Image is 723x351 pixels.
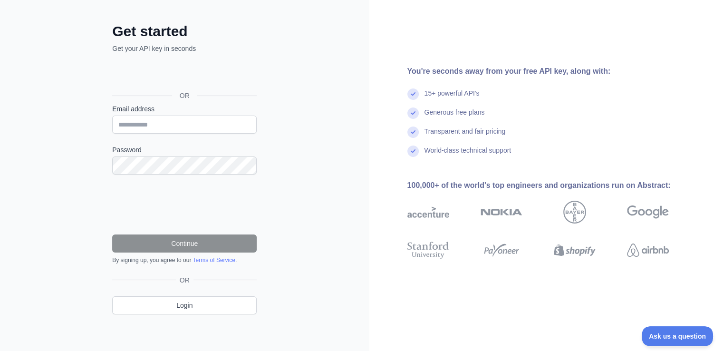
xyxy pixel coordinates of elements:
[481,201,522,224] img: nokia
[407,107,419,119] img: check mark
[407,180,699,191] div: 100,000+ of the world's top engineers and organizations run on Abstract:
[407,127,419,138] img: check mark
[407,146,419,157] img: check mark
[424,146,511,165] div: World-class technical support
[407,88,419,100] img: check mark
[424,127,506,146] div: Transparent and fair pricing
[407,240,449,261] img: stanford university
[424,107,485,127] div: Generous free plans
[112,44,257,53] p: Get your API key in seconds
[627,240,669,261] img: airbnb
[481,240,522,261] img: payoneer
[112,23,257,40] h2: Get started
[112,186,257,223] iframe: reCAPTCHA
[107,64,260,85] iframe: Sign in with Google Button
[563,201,586,224] img: bayer
[407,201,449,224] img: accenture
[112,234,257,253] button: Continue
[193,257,235,263] a: Terms of Service
[172,91,197,100] span: OR
[112,256,257,264] div: By signing up, you agree to our .
[176,275,193,285] span: OR
[554,240,596,261] img: shopify
[424,88,480,107] div: 15+ powerful API's
[407,66,699,77] div: You're seconds away from your free API key, along with:
[642,326,713,346] iframe: Toggle Customer Support
[112,145,257,155] label: Password
[112,104,257,114] label: Email address
[627,201,669,224] img: google
[112,296,257,314] a: Login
